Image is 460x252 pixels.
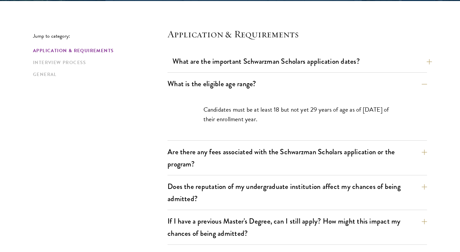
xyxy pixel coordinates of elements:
a: General [33,71,164,78]
button: If I have a previous Master's Degree, can I still apply? How might this impact my chances of bein... [168,214,427,241]
button: Does the reputation of my undergraduate institution affect my chances of being admitted? [168,179,427,206]
p: Candidates must be at least 18 but not yet 29 years of age as of [DATE] of their enrollment year. [203,105,391,124]
button: What is the eligible age range? [168,76,427,91]
a: Interview Process [33,59,164,66]
p: Jump to category: [33,33,168,39]
h4: Application & Requirements [168,27,427,41]
button: What are the important Schwarzman Scholars application dates? [172,54,432,69]
a: Application & Requirements [33,47,164,54]
button: Are there any fees associated with the Schwarzman Scholars application or the program? [168,144,427,171]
